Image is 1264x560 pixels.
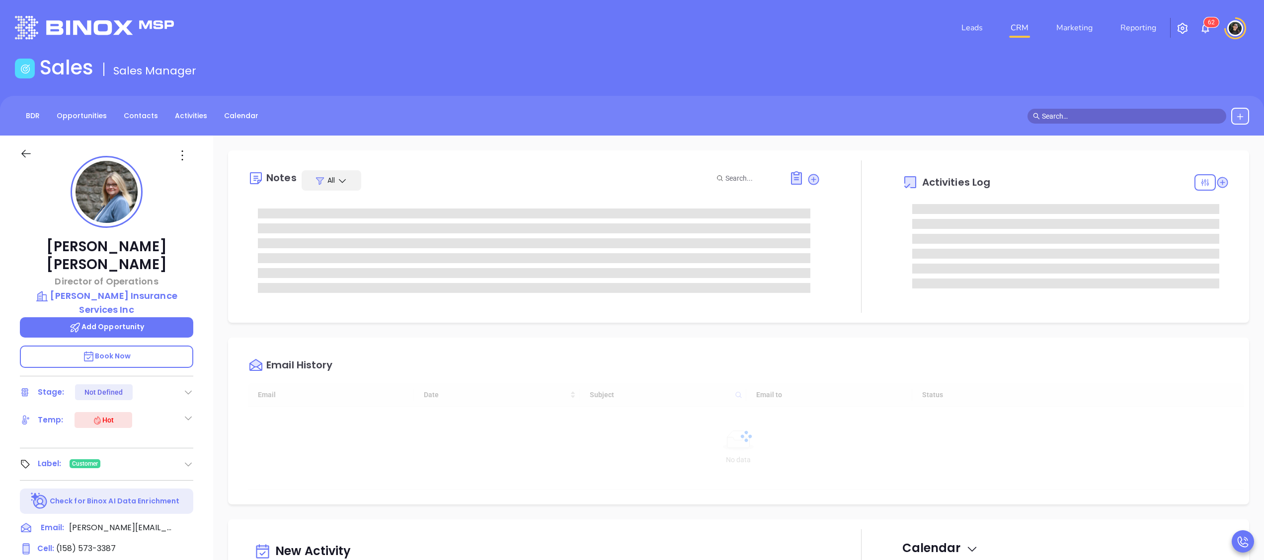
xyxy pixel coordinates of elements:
[1204,17,1219,27] sup: 62
[76,161,138,223] img: profile-user
[31,492,48,510] img: Ai-Enrich-DaqCidB-.svg
[20,238,193,274] p: [PERSON_NAME] [PERSON_NAME]
[72,458,98,469] span: Customer
[1033,113,1040,120] span: search
[37,543,54,554] span: Cell :
[82,351,131,361] span: Book Now
[902,540,978,556] span: Calendar
[1042,111,1221,122] input: Search…
[1007,18,1032,38] a: CRM
[15,16,174,39] img: logo
[20,108,46,124] a: BDR
[1052,18,1097,38] a: Marketing
[218,108,264,124] a: Calendar
[38,413,64,427] div: Temp:
[50,496,179,506] p: Check for Binox AI Data Enrichment
[92,414,114,426] div: Hot
[40,56,93,79] h1: Sales
[69,522,173,534] span: [PERSON_NAME][EMAIL_ADDRESS][DOMAIN_NAME]
[922,177,990,187] span: Activities Log
[20,289,193,316] a: [PERSON_NAME] Insurance Services Inc
[957,18,987,38] a: Leads
[20,275,193,288] p: Director of Operations
[266,360,332,373] div: Email History
[38,456,62,471] div: Label:
[56,543,116,554] span: (158) 573-3387
[327,175,335,185] span: All
[84,384,123,400] div: Not Defined
[1227,20,1243,36] img: user
[38,385,65,400] div: Stage:
[1116,18,1160,38] a: Reporting
[1177,22,1188,34] img: iconSetting
[51,108,113,124] a: Opportunities
[725,173,778,184] input: Search...
[1208,19,1211,26] span: 6
[1211,19,1215,26] span: 2
[41,522,64,535] span: Email:
[266,173,297,183] div: Notes
[118,108,164,124] a: Contacts
[113,63,196,78] span: Sales Manager
[1199,22,1211,34] img: iconNotification
[169,108,213,124] a: Activities
[69,322,145,332] span: Add Opportunity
